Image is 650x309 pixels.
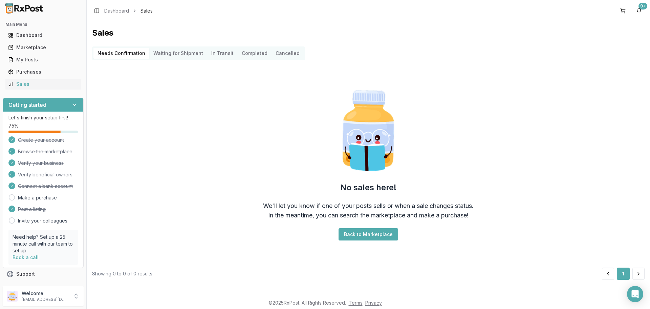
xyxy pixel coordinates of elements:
button: Completed [238,48,272,59]
img: Smart Pill Bottle [325,87,412,174]
a: Privacy [365,300,382,306]
span: 75 % [8,122,19,129]
button: Marketplace [3,42,84,53]
a: Marketplace [5,41,81,54]
a: Terms [349,300,363,306]
span: Verify beneficial owners [18,171,72,178]
button: Waiting for Shipment [149,48,207,59]
a: Dashboard [5,29,81,41]
p: Let's finish your setup first! [8,114,78,121]
button: Back to Marketplace [339,228,398,240]
span: Post a listing [18,206,46,213]
div: Showing 0 to 0 of 0 results [92,270,152,277]
div: Dashboard [8,32,78,39]
h3: Getting started [8,101,46,109]
a: Purchases [5,66,81,78]
div: Sales [8,81,78,88]
div: In the meantime, you can search the marketplace and make a purchase! [268,211,469,220]
span: Feedback [16,283,39,290]
p: Welcome [22,290,69,297]
button: Sales [3,79,84,90]
div: We'll let you know if one of your posts sells or when a sale changes status. [263,201,474,211]
h1: Sales [92,27,645,38]
p: Need help? Set up a 25 minute call with our team to set up. [13,234,74,254]
a: Invite your colleagues [18,217,67,224]
span: Connect a bank account [18,183,73,190]
span: Verify your business [18,160,64,167]
button: Dashboard [3,30,84,41]
nav: breadcrumb [104,7,153,14]
div: 9+ [638,3,647,9]
button: Cancelled [272,48,304,59]
a: Make a purchase [18,194,57,201]
button: My Posts [3,54,84,65]
button: Purchases [3,66,84,77]
div: Open Intercom Messenger [627,286,643,302]
button: 9+ [634,5,645,16]
button: Feedback [3,280,84,292]
button: In Transit [207,48,238,59]
img: User avatar [7,291,18,302]
h2: No sales here! [340,182,396,193]
div: Purchases [8,69,78,75]
div: My Posts [8,56,78,63]
a: My Posts [5,54,81,66]
span: Create your account [18,137,64,143]
button: Support [3,268,84,280]
span: Sales [140,7,153,14]
p: [EMAIL_ADDRESS][DOMAIN_NAME] [22,297,69,302]
button: Needs Confirmation [93,48,149,59]
h2: Main Menu [5,22,81,27]
img: RxPost Logo [3,3,46,14]
a: Dashboard [104,7,129,14]
span: Browse the marketplace [18,148,72,155]
a: Sales [5,78,81,90]
a: Book a call [13,254,39,260]
button: 1 [617,268,630,280]
div: Marketplace [8,44,78,51]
